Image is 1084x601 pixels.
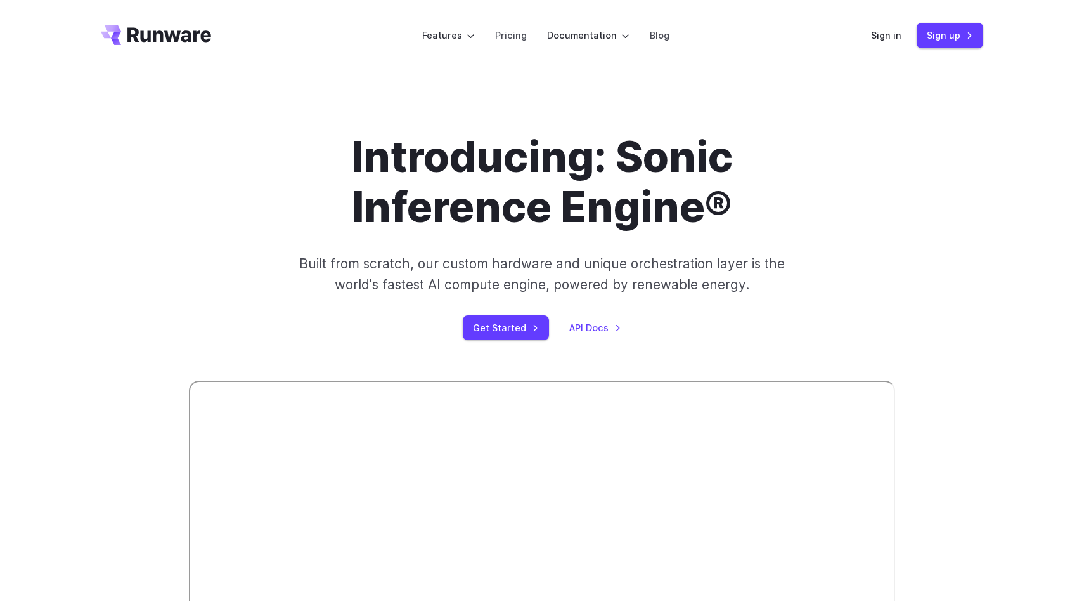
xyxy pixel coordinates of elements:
a: Pricing [495,28,527,43]
a: Sign in [871,28,901,43]
a: Get Started [463,315,549,340]
h1: Introducing: Sonic Inference Engine® [189,132,895,233]
p: Built from scratch, our custom hardware and unique orchestration layer is the world's fastest AI ... [295,253,789,296]
label: Features [422,28,475,43]
a: Go to / [101,25,211,45]
a: Blog [650,28,669,43]
a: API Docs [569,320,621,335]
label: Documentation [547,28,629,43]
a: Sign up [917,23,983,48]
